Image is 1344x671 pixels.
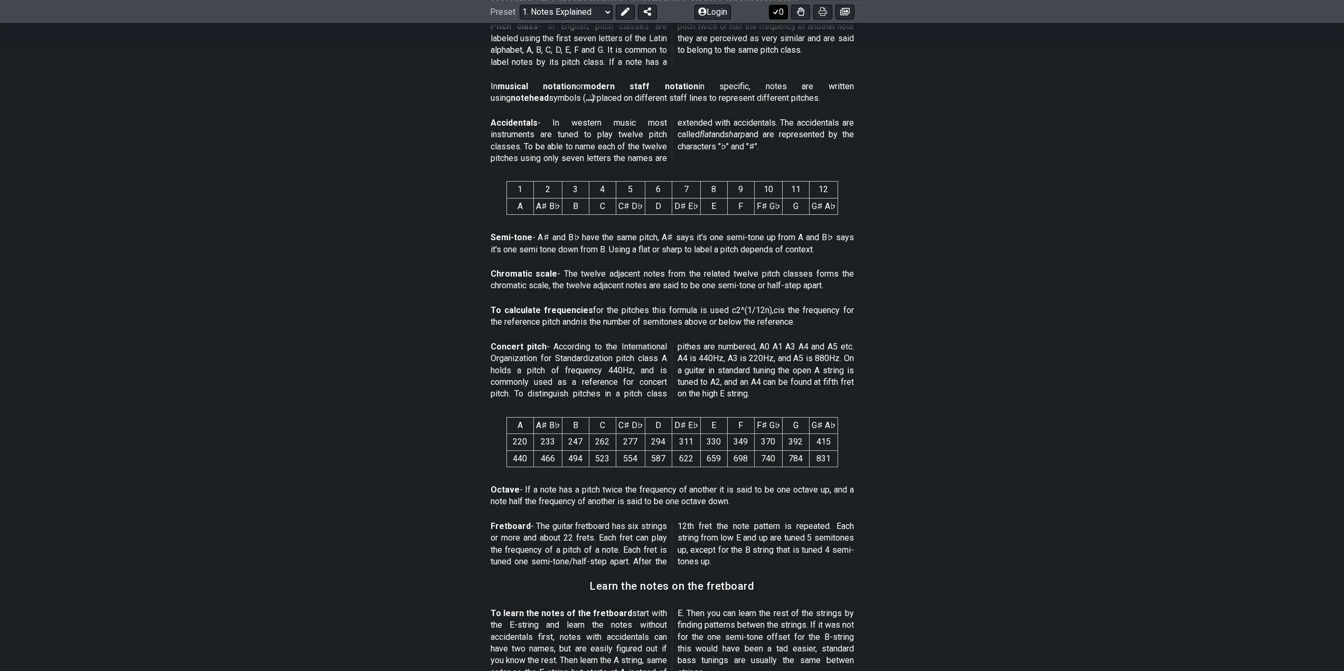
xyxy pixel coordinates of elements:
[782,434,809,450] td: 392
[754,182,782,198] th: 10
[813,4,832,19] button: Print
[782,198,809,214] td: G
[672,434,700,450] td: 311
[491,485,520,495] strong: Octave
[506,417,533,433] th: A
[490,7,515,17] span: Preset
[562,198,589,214] td: B
[809,434,838,450] td: 415
[576,317,580,327] em: n
[491,608,633,618] strong: To learn the notes of the fretboard
[533,182,562,198] th: 2
[782,182,809,198] th: 11
[497,81,576,91] strong: musical notation
[835,4,854,19] button: Create image
[506,182,533,198] th: 1
[791,4,810,19] button: Toggle Dexterity for all fretkits
[616,434,645,450] td: 277
[616,4,635,19] button: Edit Preset
[491,521,531,531] strong: Fretboard
[589,182,616,198] th: 4
[616,198,645,214] td: C♯ D♭
[491,269,558,279] strong: Chromatic scale
[700,129,711,139] em: flat
[782,450,809,467] td: 784
[700,417,727,433] th: E
[491,21,854,68] p: - In English, pitch classes are labeled using the first seven letters of the Latin alphabet, A, B...
[774,305,778,315] em: c
[645,434,672,450] td: 294
[645,198,672,214] td: D
[672,450,700,467] td: 622
[700,198,727,214] td: E
[589,417,616,433] th: C
[782,417,809,433] th: G
[491,117,854,165] p: - In western music most instruments are tuned to play twelve pitch classes. To be able to name ea...
[754,417,782,433] th: F♯ G♭
[672,198,700,214] td: D♯ E♭
[584,81,698,91] strong: modern staff notation
[491,484,854,508] p: - If a note has a pitch twice the frequency of another it is said to be one octave up, and a note...
[491,342,547,352] strong: Concert pitch
[725,129,745,139] em: sharp
[754,434,782,450] td: 370
[491,81,854,105] p: In or in specific, notes are written using symbols (𝅝 𝅗𝅥 𝅘𝅥 𝅘𝅥𝅮) placed on different staff lines to r...
[672,417,700,433] th: D♯ E♭
[589,434,616,450] td: 262
[589,450,616,467] td: 523
[700,434,727,450] td: 330
[506,434,533,450] td: 220
[700,450,727,467] td: 659
[589,198,616,214] td: C
[562,417,589,433] th: B
[506,198,533,214] td: A
[727,434,754,450] td: 349
[700,182,727,198] th: 8
[809,198,838,214] td: G♯ A♭
[754,198,782,214] td: F♯ G♭
[809,182,838,198] th: 12
[491,21,539,31] strong: Pitch class
[491,118,538,128] strong: Accidentals
[645,417,672,433] th: D
[491,268,854,292] p: - The twelve adjacent notes from the related twelve pitch classes forms the chromatic scale, the ...
[562,450,589,467] td: 494
[809,450,838,467] td: 831
[533,198,562,214] td: A♯ B♭
[511,93,549,103] strong: notehead
[672,182,700,198] th: 7
[506,450,533,467] td: 440
[520,4,613,19] select: Preset
[491,521,854,568] p: - The guitar fretboard has six strings or more and about 22 frets. Each fret can play the frequen...
[491,341,854,400] p: - According to the International Organization for Standardization pitch class A holds a pitch of ...
[533,434,562,450] td: 233
[809,417,838,433] th: G♯ A♭
[769,4,788,19] button: 0
[533,417,562,433] th: A♯ B♭
[727,198,754,214] td: F
[533,450,562,467] td: 466
[616,182,645,198] th: 5
[590,580,754,592] h3: Learn the notes on the fretboard
[754,450,782,467] td: 740
[694,4,731,19] button: Login
[491,305,854,328] p: for the pitches this formula is used c2^(1/12n), is the frequency for the reference pitch and is ...
[491,232,532,242] strong: Semi-tone
[562,434,589,450] td: 247
[727,182,754,198] th: 9
[562,182,589,198] th: 3
[727,450,754,467] td: 698
[491,232,854,256] p: - A♯ and B♭ have the same pitch, A♯ says it's one semi-tone up from A and B♭ says it's one semi t...
[645,182,672,198] th: 6
[727,417,754,433] th: F
[491,305,593,315] strong: To calculate frequencies
[638,4,657,19] button: Share Preset
[616,417,645,433] th: C♯ D♭
[616,450,645,467] td: 554
[645,450,672,467] td: 587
